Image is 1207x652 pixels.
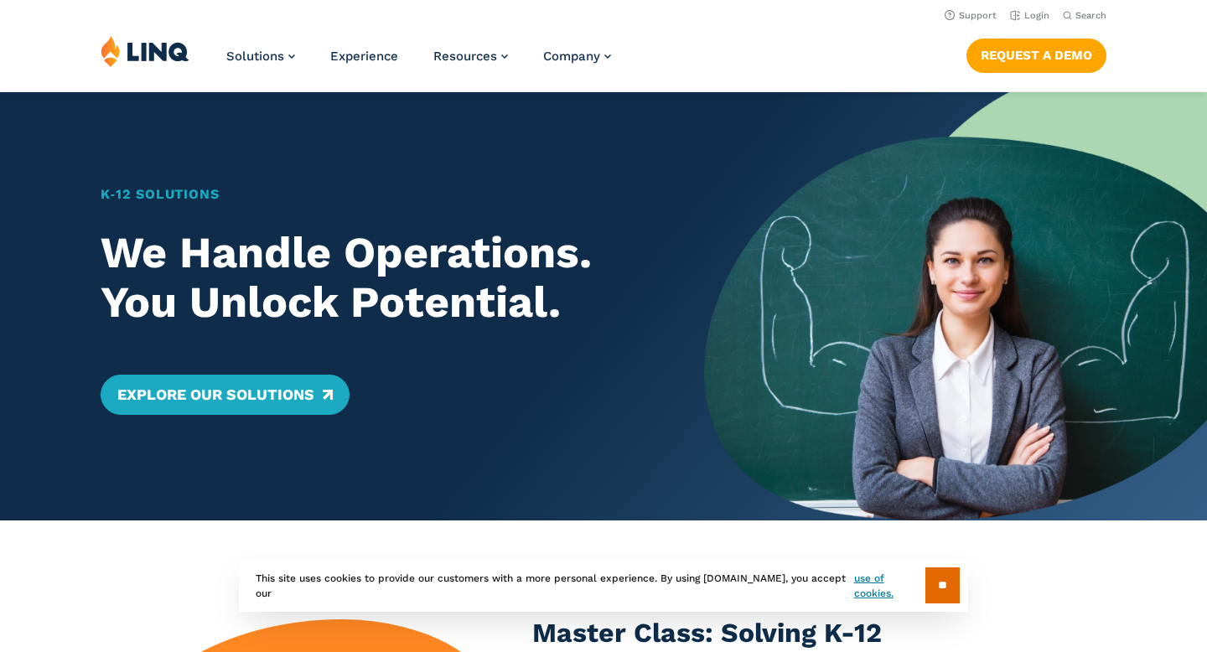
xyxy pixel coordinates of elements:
[966,35,1106,72] nav: Button Navigation
[1063,9,1106,22] button: Open Search Bar
[226,35,611,91] nav: Primary Navigation
[433,49,508,64] a: Resources
[226,49,295,64] a: Solutions
[945,10,997,21] a: Support
[101,35,189,67] img: LINQ | K‑12 Software
[1075,10,1106,21] span: Search
[1010,10,1049,21] a: Login
[854,571,925,601] a: use of cookies.
[543,49,600,64] span: Company
[101,228,655,329] h2: We Handle Operations. You Unlock Potential.
[543,49,611,64] a: Company
[101,375,350,415] a: Explore Our Solutions
[239,559,968,612] div: This site uses cookies to provide our customers with a more personal experience. By using [DOMAIN...
[433,49,497,64] span: Resources
[101,184,655,204] h1: K‑12 Solutions
[226,49,284,64] span: Solutions
[966,39,1106,72] a: Request a Demo
[330,49,398,64] a: Experience
[704,92,1207,520] img: Home Banner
